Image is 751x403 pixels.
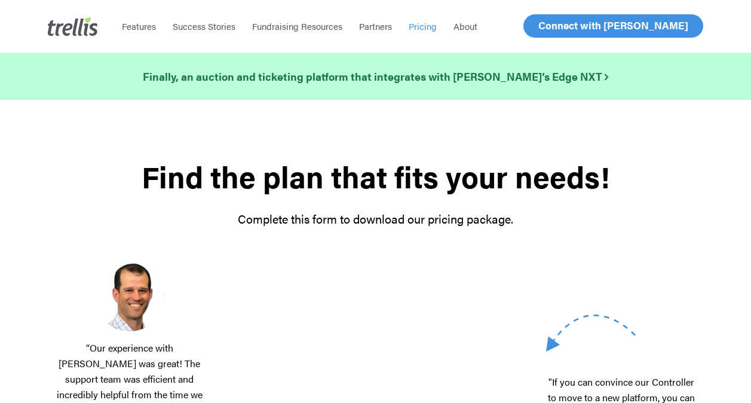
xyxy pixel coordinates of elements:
strong: Find the plan that fits your needs! [142,155,609,197]
span: Fundraising Resources [252,20,342,32]
a: Connect with [PERSON_NAME] [523,14,703,38]
strong: Finally, an auction and ticketing platform that integrates with [PERSON_NAME]’s Edge NXT [143,69,608,84]
img: Trellis [48,17,98,36]
span: Partners [359,20,392,32]
a: About [445,20,486,32]
p: Complete this form to download our pricing package. [54,210,697,227]
a: Finally, an auction and ticketing platform that integrates with [PERSON_NAME]’s Edge NXT [143,68,608,85]
a: Partners [351,20,400,32]
span: Connect with [PERSON_NAME] [538,18,688,32]
span: Success Stories [173,20,235,32]
span: About [453,20,477,32]
a: Features [114,20,164,32]
a: Pricing [400,20,445,32]
span: Pricing [409,20,437,32]
a: Fundraising Resources [244,20,351,32]
span: Features [122,20,156,32]
img: Screenshot-2025-03-18-at-2.39.01%E2%80%AFPM.png [94,260,165,331]
a: Success Stories [164,20,244,32]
